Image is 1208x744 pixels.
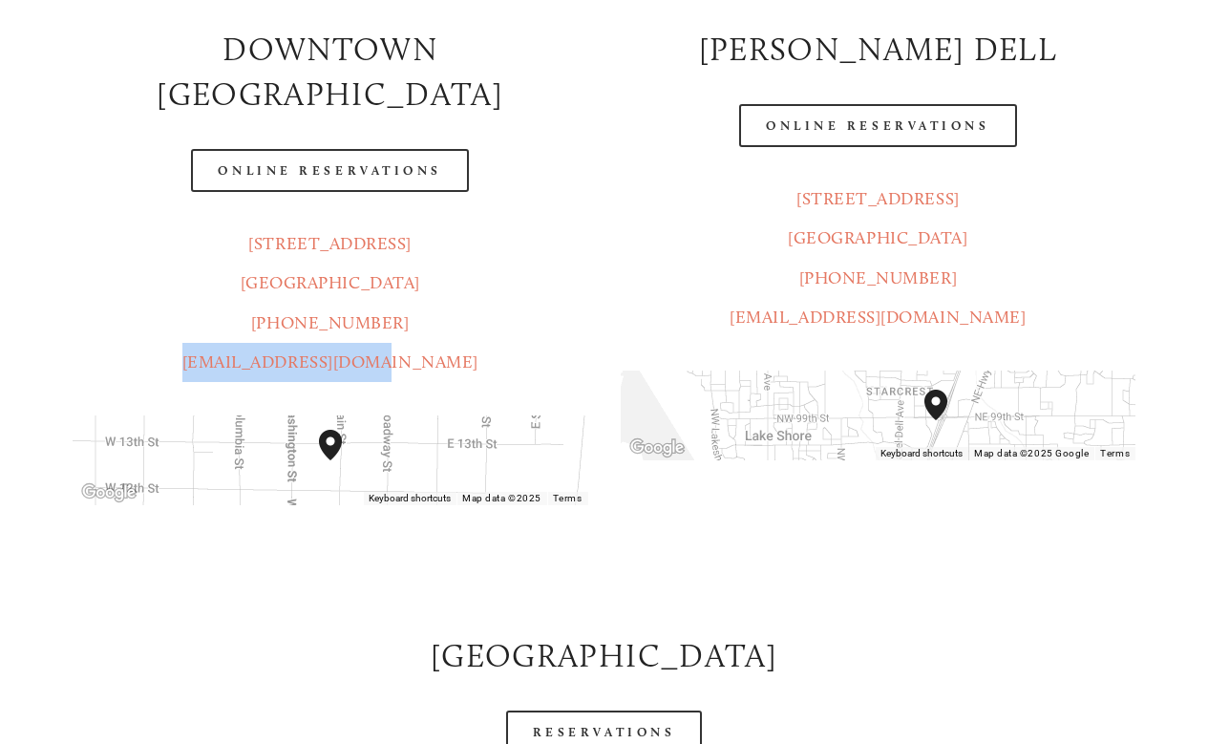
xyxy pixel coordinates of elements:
[73,633,1135,678] h2: [GEOGRAPHIC_DATA]
[974,448,1089,458] span: Map data ©2025 Google
[77,480,140,505] img: Google
[248,233,412,254] a: [STREET_ADDRESS]
[799,267,958,288] a: [PHONE_NUMBER]
[917,382,978,458] div: Amaro's Table 816 Northeast 98th Circle Vancouver, WA, 98665, United States
[311,422,372,499] div: Amaro's Table 1220 Main Street vancouver, United States
[730,307,1026,328] a: [EMAIL_ADDRESS][DOMAIN_NAME]
[191,149,468,192] a: Online Reservations
[241,272,420,293] a: [GEOGRAPHIC_DATA]
[625,436,689,460] a: Open this area in Google Maps (opens a new window)
[796,188,960,209] a: [STREET_ADDRESS]
[182,351,478,372] a: [EMAIL_ADDRESS][DOMAIN_NAME]
[251,312,410,333] a: [PHONE_NUMBER]
[739,104,1016,147] a: Online Reservations
[369,492,451,505] button: Keyboard shortcuts
[788,227,967,248] a: [GEOGRAPHIC_DATA]
[880,447,963,460] button: Keyboard shortcuts
[1100,448,1130,458] a: Terms
[553,493,583,503] a: Terms
[462,493,541,503] span: Map data ©2025
[625,436,689,460] img: Google
[77,480,140,505] a: Open this area in Google Maps (opens a new window)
